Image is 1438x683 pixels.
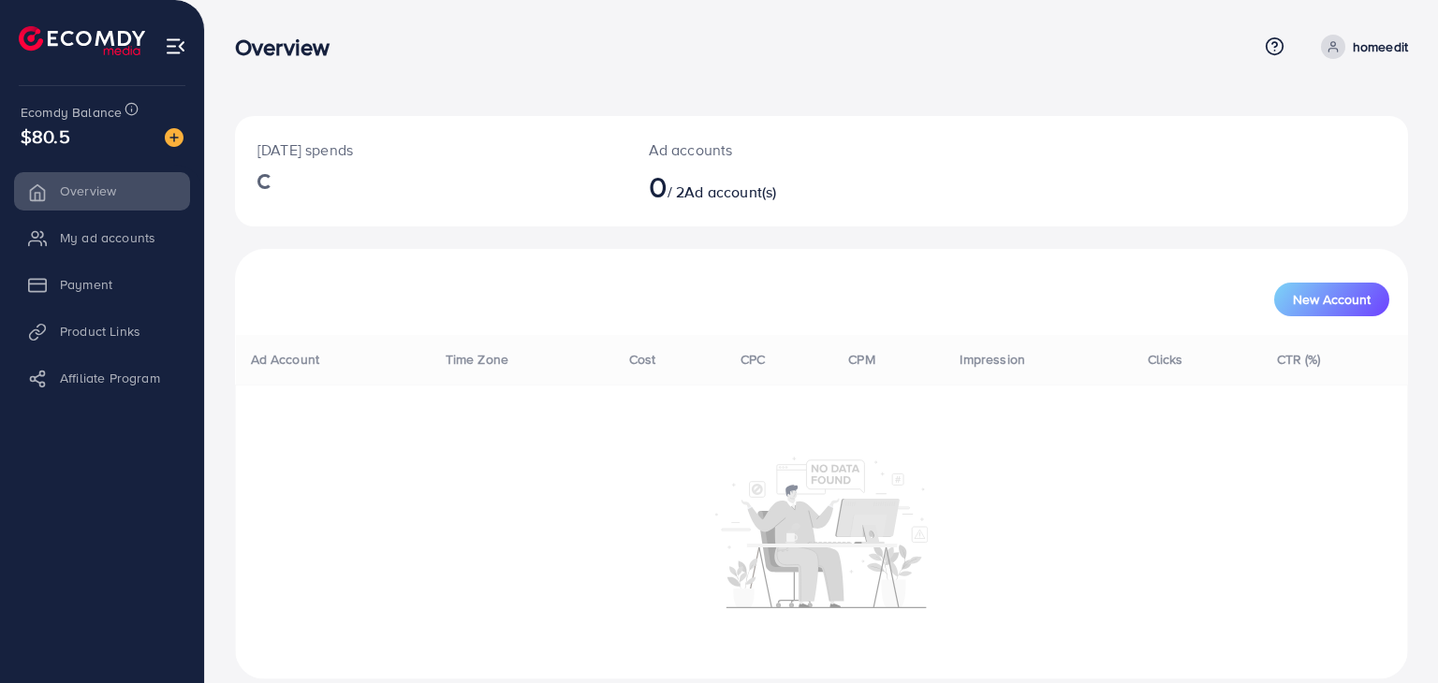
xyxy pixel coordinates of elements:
[1353,36,1408,58] p: homeedit
[1313,35,1408,59] a: homeedit
[257,138,604,161] p: [DATE] spends
[21,123,70,150] span: $80.5
[165,36,186,57] img: menu
[649,168,897,204] h2: / 2
[165,128,183,147] img: image
[19,26,145,55] img: logo
[1274,283,1389,316] button: New Account
[21,103,122,122] span: Ecomdy Balance
[649,138,897,161] p: Ad accounts
[1293,293,1371,306] span: New Account
[684,182,776,202] span: Ad account(s)
[235,34,345,61] h3: Overview
[649,165,668,208] span: 0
